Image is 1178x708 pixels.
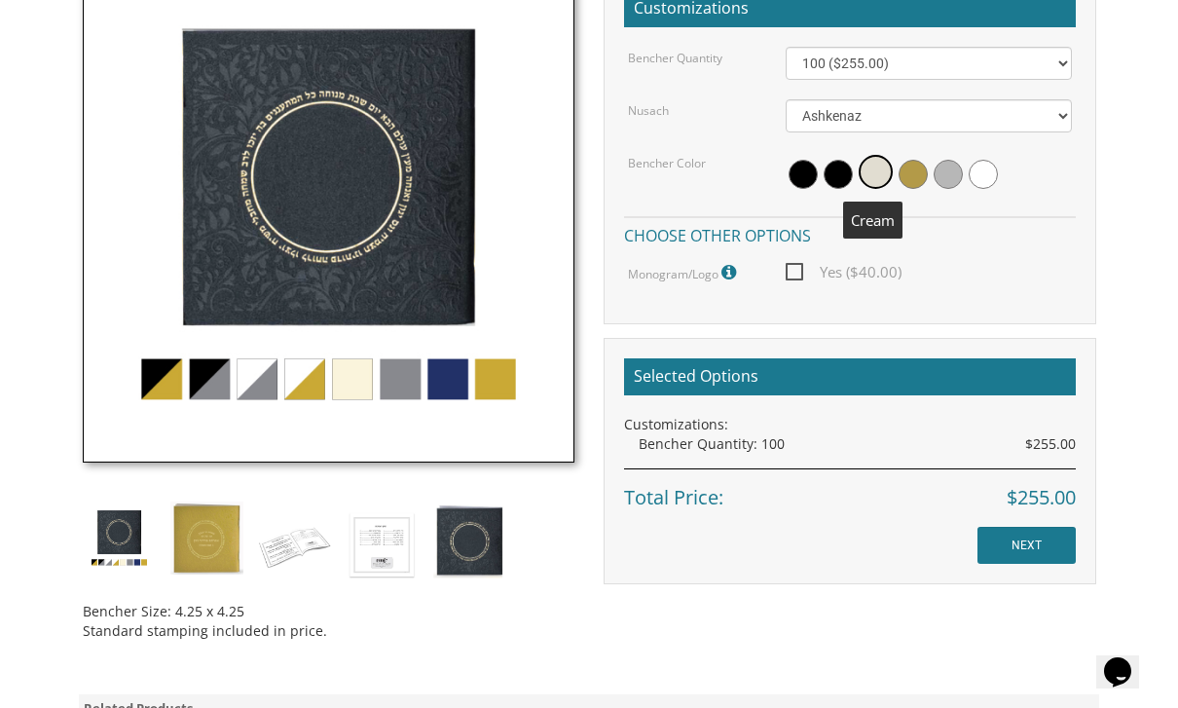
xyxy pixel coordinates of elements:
[628,102,669,119] label: Nusach
[258,502,331,587] img: square-embossed-inside-1.jpg
[1025,434,1076,454] span: $255.00
[639,434,1076,454] div: Bencher Quantity: 100
[628,155,706,171] label: Bencher Color
[624,415,1076,434] div: Customizations:
[83,502,156,575] img: simchonim_round_emboss.jpg
[433,502,506,578] img: simchonim-black-and-gold.jpg
[628,50,722,66] label: Bencher Quantity
[624,216,1076,250] h4: Choose other options
[170,502,243,575] img: simchonim-square-gold.jpg
[1096,630,1159,689] iframe: chat widget
[624,468,1076,512] div: Total Price:
[624,358,1076,395] h2: Selected Options
[346,502,419,587] img: square-embossed-inside-2.jpg
[83,587,575,641] div: Bencher Size: 4.25 x 4.25 Standard stamping included in price.
[1007,484,1076,512] span: $255.00
[977,527,1076,564] input: NEXT
[786,260,902,284] span: Yes ($40.00)
[628,260,741,285] label: Monogram/Logo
